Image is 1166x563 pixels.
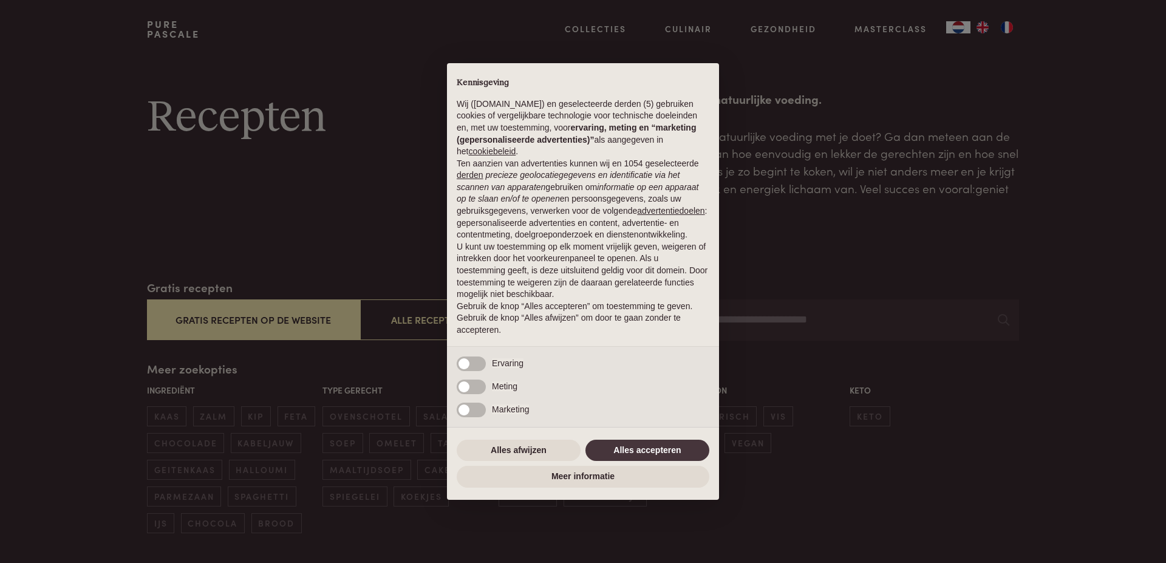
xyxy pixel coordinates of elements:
[492,381,517,391] span: Meting
[457,78,709,89] h2: Kennisgeving
[457,440,581,462] button: Alles afwijzen
[492,358,523,368] span: Ervaring
[457,170,680,192] em: precieze geolocatiegegevens en identificatie via het scannen van apparaten
[457,123,696,145] strong: ervaring, meting en “marketing (gepersonaliseerde advertenties)”
[457,158,709,241] p: Ten aanzien van advertenties kunnen wij en 1054 geselecteerde gebruiken om en persoonsgegevens, z...
[457,98,709,158] p: Wij ([DOMAIN_NAME]) en geselecteerde derden (5) gebruiken cookies of vergelijkbare technologie vo...
[637,205,704,217] button: advertentiedoelen
[492,404,529,414] span: Marketing
[585,440,709,462] button: Alles accepteren
[457,241,709,301] p: U kunt uw toestemming op elk moment vrijelijk geven, weigeren of intrekken door het voorkeurenpan...
[457,169,483,182] button: derden
[457,182,699,204] em: informatie op een apparaat op te slaan en/of te openen
[468,146,516,156] a: cookiebeleid
[457,301,709,336] p: Gebruik de knop “Alles accepteren” om toestemming te geven. Gebruik de knop “Alles afwijzen” om d...
[457,466,709,488] button: Meer informatie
